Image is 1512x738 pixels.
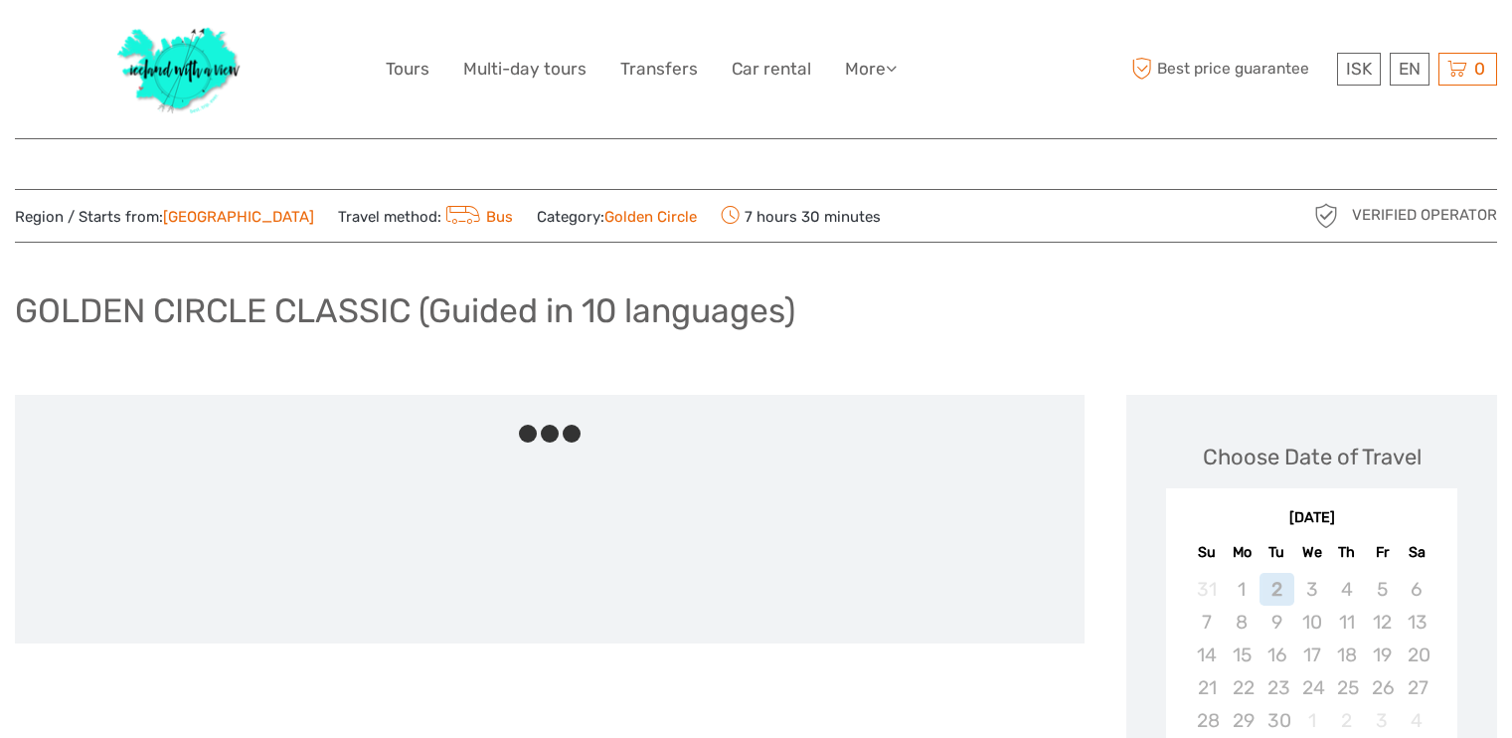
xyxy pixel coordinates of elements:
div: Not available Sunday, September 14th, 2025 [1189,639,1224,671]
div: Not available Friday, September 5th, 2025 [1364,573,1399,606]
span: ISK [1346,59,1372,79]
div: EN [1390,53,1429,86]
a: Tours [386,55,429,84]
div: Not available Monday, September 8th, 2025 [1225,606,1260,639]
span: Verified Operator [1352,205,1497,226]
img: verified_operator_grey_128.png [1310,200,1342,232]
div: Not available Friday, October 3rd, 2025 [1364,704,1399,737]
img: 1077-ca632067-b948-436b-9c7a-efe9894e108b_logo_big.jpg [107,15,252,123]
span: Best price guarantee [1126,53,1332,86]
a: Bus [441,208,513,226]
div: Not available Tuesday, September 9th, 2025 [1260,606,1294,639]
div: Not available Friday, September 26th, 2025 [1364,671,1399,704]
a: Transfers [620,55,698,84]
div: Not available Wednesday, October 1st, 2025 [1294,704,1329,737]
div: Not available Saturday, September 6th, 2025 [1400,573,1434,606]
div: Not available Tuesday, September 23rd, 2025 [1260,671,1294,704]
div: Not available Sunday, August 31st, 2025 [1189,573,1224,606]
div: We [1294,539,1329,566]
a: Multi-day tours [463,55,587,84]
div: Not available Tuesday, September 30th, 2025 [1260,704,1294,737]
div: Sa [1400,539,1434,566]
div: Fr [1364,539,1399,566]
div: Not available Monday, September 15th, 2025 [1225,639,1260,671]
div: Not available Thursday, September 11th, 2025 [1329,606,1364,639]
div: Not available Monday, September 22nd, 2025 [1225,671,1260,704]
div: Not available Thursday, October 2nd, 2025 [1329,704,1364,737]
div: Not available Monday, September 29th, 2025 [1225,704,1260,737]
div: Not available Tuesday, September 16th, 2025 [1260,639,1294,671]
span: 0 [1471,59,1488,79]
div: Not available Thursday, September 25th, 2025 [1329,671,1364,704]
div: Not available Wednesday, September 3rd, 2025 [1294,573,1329,606]
div: Not available Thursday, September 18th, 2025 [1329,639,1364,671]
div: Not available Wednesday, September 17th, 2025 [1294,639,1329,671]
div: Mo [1225,539,1260,566]
div: Not available Saturday, September 20th, 2025 [1400,639,1434,671]
div: Not available Saturday, October 4th, 2025 [1400,704,1434,737]
div: [DATE] [1166,508,1457,529]
a: [GEOGRAPHIC_DATA] [163,208,314,226]
div: Not available Saturday, September 13th, 2025 [1400,606,1434,639]
a: More [845,55,897,84]
div: Su [1189,539,1224,566]
div: Not available Monday, September 1st, 2025 [1225,573,1260,606]
div: Not available Sunday, September 7th, 2025 [1189,606,1224,639]
span: Travel method: [338,202,513,230]
div: Tu [1260,539,1294,566]
div: Not available Sunday, September 21st, 2025 [1189,671,1224,704]
div: Not available Tuesday, September 2nd, 2025 [1260,573,1294,606]
div: Not available Sunday, September 28th, 2025 [1189,704,1224,737]
span: Category: [537,207,697,228]
a: Car rental [732,55,811,84]
div: Th [1329,539,1364,566]
span: 7 hours 30 minutes [721,202,881,230]
div: Not available Friday, September 19th, 2025 [1364,639,1399,671]
div: Not available Wednesday, September 24th, 2025 [1294,671,1329,704]
a: Golden Circle [604,208,697,226]
div: Not available Wednesday, September 10th, 2025 [1294,606,1329,639]
h1: GOLDEN CIRCLE CLASSIC (Guided in 10 languages) [15,290,795,331]
div: Not available Thursday, September 4th, 2025 [1329,573,1364,606]
div: Not available Friday, September 12th, 2025 [1364,606,1399,639]
div: Not available Saturday, September 27th, 2025 [1400,671,1434,704]
span: Region / Starts from: [15,207,314,228]
div: Choose Date of Travel [1203,442,1422,472]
